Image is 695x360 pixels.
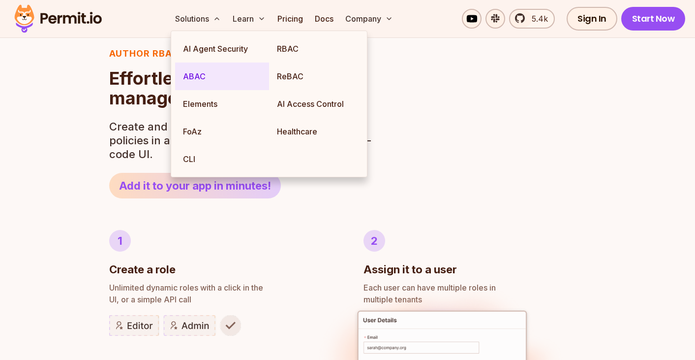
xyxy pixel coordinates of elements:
[175,90,269,118] a: Elements
[175,118,269,145] a: FoAz
[526,13,548,25] span: 5.4k
[109,47,378,61] h3: Author RBAC POLICIES with EASE
[621,7,686,31] a: Start Now
[509,9,555,29] a: 5.4k
[175,63,269,90] a: ABAC
[229,9,270,29] button: Learn
[175,35,269,63] a: AI Agent Security
[175,145,269,173] a: CLI
[10,2,106,35] img: Permit logo
[109,262,176,278] h3: Create a role
[269,63,363,90] a: ReBAC
[109,230,131,252] div: 1
[109,282,332,294] span: Unlimited dynamic roles with a click in the
[363,230,385,252] div: 2
[269,35,363,63] a: RBAC
[363,262,457,278] h3: Assign it to a user
[109,120,378,161] p: Create and manage robust RBAC authorization policies in an easy-to-use, fully customizable, no-co...
[341,9,397,29] button: Company
[311,9,337,29] a: Docs
[109,282,332,305] p: UI, or a simple API call
[109,68,378,108] h2: Effortless implementation and management
[273,9,307,29] a: Pricing
[269,118,363,145] a: Healthcare
[109,173,281,198] a: Add it to your app in minutes!
[269,90,363,118] a: AI Access Control
[567,7,617,31] a: Sign In
[171,9,225,29] button: Solutions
